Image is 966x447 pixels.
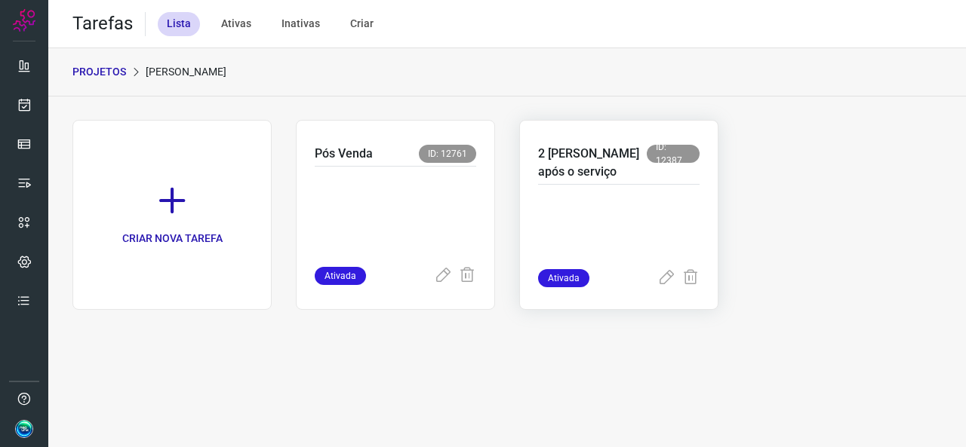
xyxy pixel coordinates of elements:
span: ID: 12761 [419,145,476,163]
p: CRIAR NOVA TAREFA [122,231,223,246]
p: [PERSON_NAME] [146,64,226,80]
a: CRIAR NOVA TAREFA [72,120,272,310]
div: Criar [341,12,383,36]
div: Lista [158,12,200,36]
div: Ativas [212,12,260,36]
span: Ativada [538,269,589,287]
span: Ativada [315,267,366,285]
p: 2 [PERSON_NAME] após o serviço [538,145,647,181]
p: Pós Venda [315,145,373,163]
div: Inativas [272,12,329,36]
h2: Tarefas [72,13,133,35]
span: ID: 12387 [647,145,700,163]
p: PROJETOS [72,64,126,80]
img: Logo [13,9,35,32]
img: b169ae883a764c14770e775416c273a7.jpg [15,420,33,438]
